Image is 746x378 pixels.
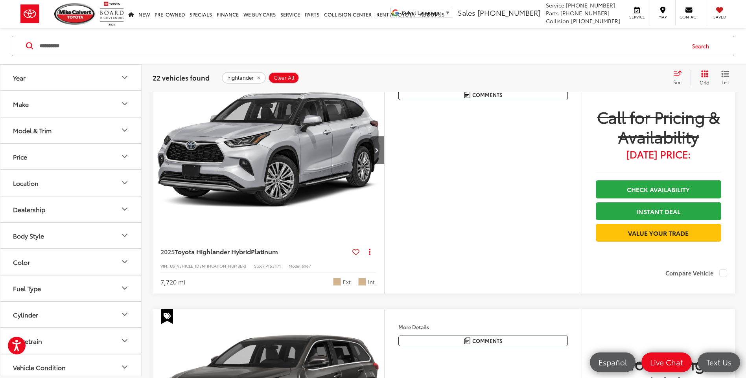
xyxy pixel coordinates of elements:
img: Mike Calvert Toyota [54,3,96,25]
a: 2025Toyota Highlander HybridPlatinum [160,247,349,256]
div: Color [13,258,30,266]
div: Dealership [13,206,45,213]
div: Year [13,74,26,81]
span: Sales [458,7,475,18]
div: Cylinder [13,311,38,318]
span: [PHONE_NUMBER] [571,17,620,25]
span: Contact [680,14,698,20]
button: Fuel TypeFuel Type [0,275,142,301]
a: Value Your Trade [596,224,721,242]
span: Pearl [333,278,341,286]
div: Cylinder [120,310,129,319]
div: Model & Trim [120,126,129,135]
span: Platinum [251,247,278,256]
span: Comments [472,91,503,99]
a: Instant Deal [596,202,721,220]
button: Actions [363,245,376,259]
button: Model & TrimModel & Trim [0,117,142,143]
button: Next image [368,136,384,164]
span: Special [161,309,173,324]
span: Collision [546,17,569,25]
div: 2025 Toyota Highlander Hybrid Platinum 0 [152,63,385,237]
div: Body Style [120,231,129,240]
button: DrivetrainDrivetrain [0,328,142,354]
button: DealershipDealership [0,196,142,222]
span: Grid [700,79,709,86]
span: Stock: [254,263,265,269]
div: Price [13,153,27,160]
span: [PHONE_NUMBER] [566,1,615,9]
span: Español [595,357,631,367]
span: Toyota Highlander Hybrid [175,247,251,256]
span: Call for Pricing & Availability [596,107,721,146]
span: Text Us [702,357,735,367]
span: Map [654,14,671,20]
span: PT53471 [265,263,281,269]
span: ▼ [445,10,450,16]
div: 7,720 mi [160,277,185,286]
div: Year [120,73,129,83]
h4: More Details [398,324,568,330]
span: [DATE] Price: [596,150,721,158]
span: Service [546,1,564,9]
span: Live Chat [646,357,687,367]
button: CylinderCylinder [0,302,142,327]
div: Drivetrain [13,337,42,345]
span: Model: [289,263,302,269]
div: Drivetrain [120,336,129,346]
button: YearYear [0,65,142,90]
div: Dealership [120,205,129,214]
span: 6967 [302,263,311,269]
span: List [721,79,729,85]
button: Comments [398,90,568,100]
span: Clear All [274,75,295,81]
button: LocationLocation [0,170,142,196]
button: remove highlander [222,72,266,84]
span: Saved [711,14,728,20]
div: Model & Trim [13,127,52,134]
button: Search [685,36,720,56]
div: Body Style [13,232,44,239]
a: Check Availability [596,180,721,198]
button: List View [715,70,735,86]
img: Comments [464,338,470,344]
span: Sort [673,79,682,85]
a: Text Us [698,352,740,372]
span: Ext. [343,278,352,286]
span: 22 vehicles found [153,73,210,82]
button: Body StyleBody Style [0,223,142,248]
label: Compare Vehicle [665,269,727,277]
div: Make [120,99,129,109]
div: Price [120,152,129,161]
span: Glazed Caramel [358,278,366,286]
span: Service [628,14,646,20]
form: Search by Make, Model, or Keyword [39,37,685,55]
a: Español [590,352,635,372]
div: Fuel Type [13,284,41,292]
span: VIN: [160,263,168,269]
div: Fuel Type [120,284,129,293]
span: highlander [227,75,254,81]
span: Int. [368,278,376,286]
span: Parts [546,9,559,17]
button: Grid View [691,70,715,86]
span: 2025 [160,247,175,256]
span: dropdown dots [369,248,370,255]
div: Location [13,179,39,187]
span: Comments [472,337,503,345]
div: Color [120,257,129,267]
button: MakeMake [0,91,142,117]
span: [PHONE_NUMBER] [477,7,540,18]
a: Live Chat [641,352,692,372]
a: 2025 Toyota Highlander Hybrid Platinum2025 Toyota Highlander Hybrid Platinum2025 Toyota Highlande... [152,63,385,237]
div: Make [13,100,29,108]
img: Comments [464,91,470,98]
div: Vehicle Condition [120,363,129,372]
span: [US_VEHICLE_IDENTIFICATION_NUMBER] [168,263,246,269]
button: Clear All [268,72,299,84]
button: ColorColor [0,249,142,275]
span: [PHONE_NUMBER] [560,9,610,17]
button: Select sort value [669,70,691,86]
img: 2025 Toyota Highlander Hybrid Platinum [152,63,385,237]
button: PricePrice [0,144,142,169]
